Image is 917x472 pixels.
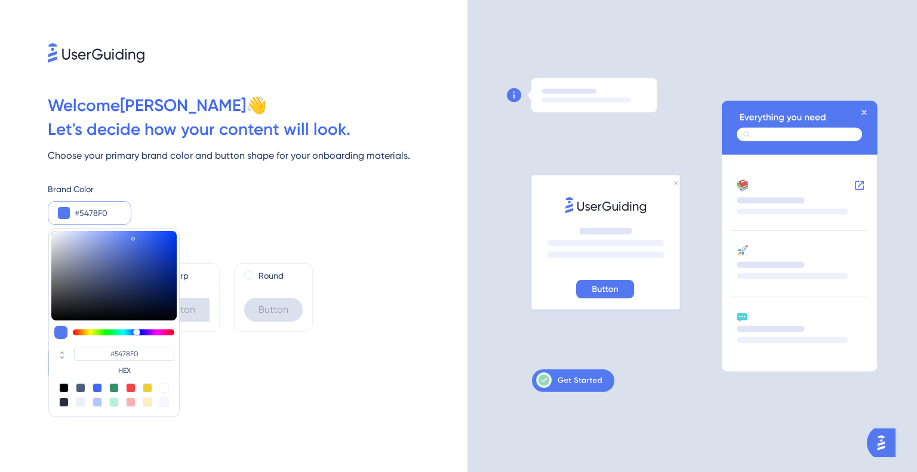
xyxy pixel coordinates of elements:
[48,351,79,375] button: Next
[867,425,903,461] iframe: UserGuiding AI Assistant Launcher
[48,182,467,196] div: Brand Color
[151,298,210,322] div: Button
[244,298,303,322] div: Button
[74,366,174,375] label: HEX
[48,356,65,370] span: Next
[48,94,467,118] div: Welcome [PERSON_NAME] 👋
[259,269,284,283] label: Round
[48,244,467,258] div: Button Shape
[48,149,467,163] div: Choose your primary brand color and button shape for your onboarding materials.
[48,118,467,141] div: Let ' s decide how your content will look.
